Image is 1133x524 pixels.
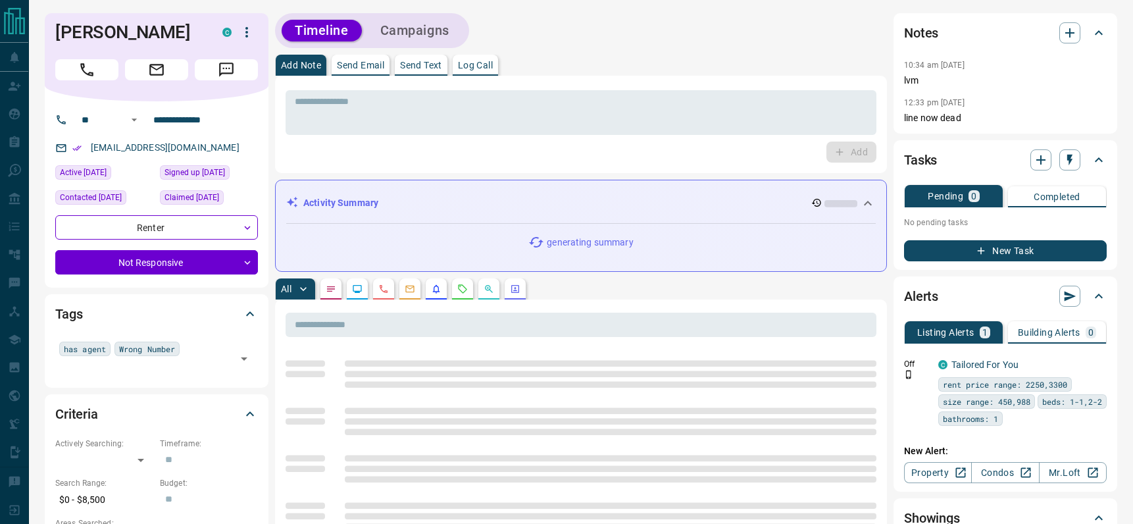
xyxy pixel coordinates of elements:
span: Signed up [DATE] [164,166,225,179]
div: Mon Jul 31 2023 [160,190,258,209]
p: Send Email [337,61,384,70]
span: rent price range: 2250,3300 [943,378,1067,391]
p: Pending [928,192,963,201]
svg: Opportunities [484,284,494,294]
p: $0 - $8,500 [55,489,153,511]
div: Notes [904,17,1107,49]
p: Send Text [400,61,442,70]
p: Timeframe: [160,438,258,450]
div: Not Responsive [55,250,258,275]
p: No pending tasks [904,213,1107,232]
div: Criteria [55,398,258,430]
div: condos.ca [222,28,232,37]
h2: Alerts [904,286,938,307]
p: Listing Alerts [917,328,974,337]
svg: Requests [457,284,468,294]
span: Wrong Number [119,342,175,355]
svg: Emails [405,284,415,294]
span: size range: 450,988 [943,395,1030,408]
svg: Push Notification Only [904,370,913,379]
span: has agent [64,342,106,355]
p: Activity Summary [303,196,378,210]
p: 0 [1088,328,1094,337]
svg: Lead Browsing Activity [352,284,363,294]
p: Add Note [281,61,321,70]
p: generating summary [547,236,633,249]
p: Search Range: [55,477,153,489]
p: Off [904,358,930,370]
div: Renter [55,215,258,240]
span: Active [DATE] [60,166,107,179]
a: Property [904,462,972,483]
svg: Email Verified [72,144,82,153]
a: [EMAIL_ADDRESS][DOMAIN_NAME] [91,142,239,153]
svg: Agent Actions [510,284,520,294]
p: lvm [904,74,1107,88]
div: Tags [55,298,258,330]
span: bathrooms: 1 [943,412,998,425]
div: Tue Apr 20 2021 [160,165,258,184]
h2: Criteria [55,404,98,425]
a: Mr.Loft [1039,462,1107,483]
a: Condos [971,462,1039,483]
h1: [PERSON_NAME] [55,22,203,43]
h2: Notes [904,22,938,43]
span: Contacted [DATE] [60,191,122,204]
span: Claimed [DATE] [164,191,219,204]
div: condos.ca [938,360,947,369]
button: Open [126,112,142,128]
span: Email [125,59,188,80]
h2: Tags [55,303,82,325]
button: Timeline [282,20,362,41]
svg: Calls [378,284,389,294]
svg: Notes [326,284,336,294]
h2: Tasks [904,149,937,170]
p: Log Call [458,61,493,70]
a: Tailored For You [951,359,1019,370]
button: Open [235,350,253,368]
p: line now dead [904,111,1107,125]
span: Message [195,59,258,80]
div: Alerts [904,280,1107,312]
p: Budget: [160,477,258,489]
button: Campaigns [367,20,463,41]
p: 10:34 am [DATE] [904,61,965,70]
svg: Listing Alerts [431,284,441,294]
span: Call [55,59,118,80]
div: Tasks [904,144,1107,176]
p: New Alert: [904,444,1107,458]
div: Activity Summary [286,191,876,215]
div: Thu Sep 11 2025 [55,165,153,184]
p: Building Alerts [1018,328,1080,337]
p: 12:33 pm [DATE] [904,98,965,107]
p: Actively Searching: [55,438,153,450]
p: All [281,284,291,294]
p: 1 [982,328,988,337]
button: New Task [904,240,1107,261]
div: Mon May 13 2024 [55,190,153,209]
p: Completed [1034,192,1080,201]
span: beds: 1-1,2-2 [1042,395,1102,408]
p: 0 [971,192,976,201]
